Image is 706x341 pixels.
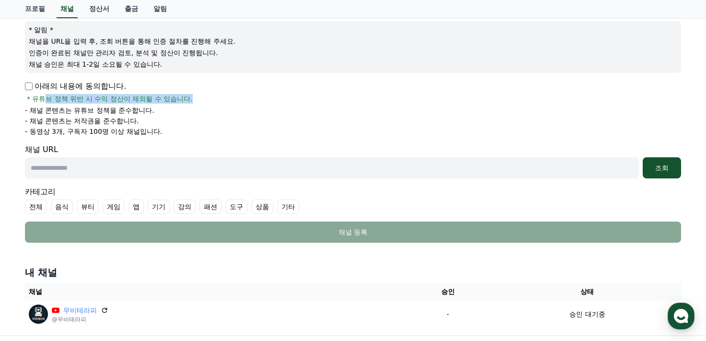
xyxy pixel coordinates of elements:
div: 조회 [647,163,677,173]
th: 승인 [402,283,494,301]
p: - 동영상 3개, 구독자 100명 이상 채널입니다. [25,127,162,136]
span: 홈 [30,276,36,283]
p: 채널 승인은 최대 1-2일 소요될 수 있습니다. [29,59,677,69]
label: 도구 [225,200,247,214]
span: 대화 [88,276,99,284]
p: - 채널 콘텐츠는 유튜브 정책을 준수합니다. [25,106,154,115]
p: 인증이 완료된 채널만 관리자 검토, 분석 및 정산이 진행됩니다. [29,48,677,58]
label: 상품 [251,200,273,214]
button: 조회 [643,157,681,178]
label: 전체 [25,200,47,214]
label: 앱 [129,200,144,214]
a: 무비테라피 [63,306,97,316]
label: 게임 [103,200,125,214]
p: - [406,309,490,319]
div: 채널 등록 [44,227,662,237]
p: 아래의 내용에 동의합니다. [25,81,126,92]
img: 무비테라피 [29,305,48,324]
p: 승인 대기중 [569,309,605,319]
p: 채널을 URL을 입력 후, 조회 버튼을 통해 인증 절차를 진행해 주세요. [29,36,677,46]
label: 패션 [200,200,222,214]
p: - 채널 콘텐츠는 저작권을 준수합니다. [25,116,139,126]
a: 대화 [63,261,124,285]
label: 뷰티 [77,200,99,214]
th: 채널 [25,283,402,301]
label: 음식 [51,200,73,214]
span: * 유튜브 정책 위반 시 수익 정산이 제외될 수 있습니다. [27,94,193,104]
a: 설정 [124,261,184,285]
label: 강의 [174,200,196,214]
button: 채널 등록 [25,222,681,243]
span: 설정 [148,276,160,283]
label: 기타 [277,200,299,214]
p: @무비테라피 [52,316,108,323]
h4: 내 채널 [25,266,681,279]
label: 기기 [148,200,170,214]
th: 상태 [494,283,681,301]
div: 카테고리 [25,186,681,214]
a: 홈 [3,261,63,285]
div: 채널 URL [25,144,681,178]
